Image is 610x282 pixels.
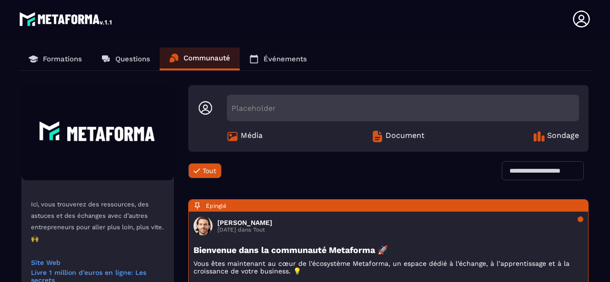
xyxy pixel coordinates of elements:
[241,131,263,142] span: Média
[31,199,164,244] p: Ici, vous trouverez des ressources, des astuces et des échanges avec d’autres entrepreneurs pour ...
[386,131,425,142] span: Document
[115,55,150,63] p: Questions
[19,10,113,29] img: logo
[19,48,91,70] a: Formations
[160,48,240,70] a: Communauté
[240,48,316,70] a: Événements
[183,54,230,62] p: Communauté
[43,55,82,63] p: Formations
[217,219,272,226] h3: [PERSON_NAME]
[91,48,160,70] a: Questions
[206,203,226,209] span: Épinglé
[264,55,307,63] p: Événements
[547,131,579,142] span: Sondage
[203,167,216,175] span: Tout
[31,259,164,266] a: Site Web
[227,95,579,121] div: Placeholder
[193,245,583,255] h3: Bienvenue dans la communauté Metaforma 🚀
[21,85,174,180] img: Community background
[217,226,272,233] p: [DATE] dans Tout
